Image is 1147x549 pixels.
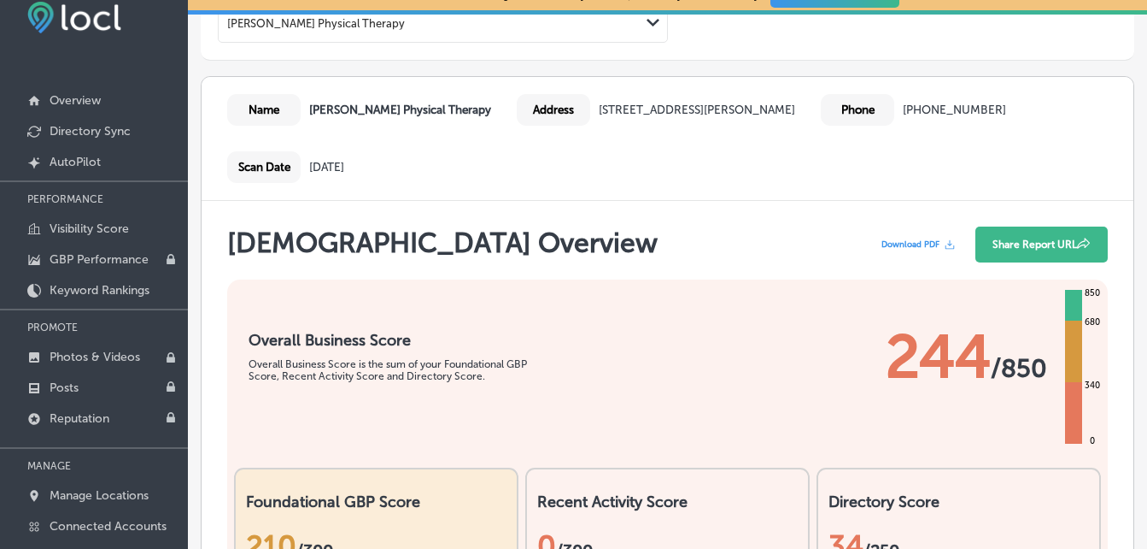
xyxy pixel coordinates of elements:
div: [DATE] [309,160,344,174]
h1: [DEMOGRAPHIC_DATA] Overview [227,227,658,271]
h2: Foundational GBP Score [246,493,506,511]
div: Address [517,94,590,126]
span: 244 [886,321,991,393]
div: [PERSON_NAME] Physical Therapy [227,17,405,30]
p: Keyword Rankings [50,283,149,298]
b: [PERSON_NAME] Physical Therapy [309,103,491,117]
span: / 850 [991,353,1047,384]
p: Overview [50,93,101,108]
div: 850 [1081,286,1103,300]
div: 0 [1086,434,1098,448]
p: Connected Accounts [50,519,167,534]
div: Scan Date [227,151,301,183]
p: GBP Performance [50,252,149,267]
div: [PHONE_NUMBER] [903,103,1006,117]
h2: Recent Activity Score [537,493,798,511]
p: Posts [50,381,79,395]
div: [STREET_ADDRESS][PERSON_NAME] [599,103,795,117]
div: Phone [821,94,894,126]
button: Share Report URL [975,227,1108,263]
div: Name [227,94,301,126]
p: AutoPilot [50,155,101,169]
h2: Directory Score [828,493,1089,511]
div: 340 [1081,379,1103,393]
p: Photos & Videos [50,350,140,364]
h1: Overall Business Score [249,331,547,350]
p: Directory Sync [50,124,131,139]
p: Manage Locations [50,488,149,503]
img: fda3e92497d09a02dc62c9cd864e3231.png [27,2,121,33]
p: Visibility Score [50,221,129,236]
div: Overall Business Score is the sum of your Foundational GBP Score, Recent Activity Score and Direc... [249,358,547,382]
span: Download PDF [881,239,939,250]
div: 680 [1081,316,1103,329]
p: Reputation [50,411,109,426]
